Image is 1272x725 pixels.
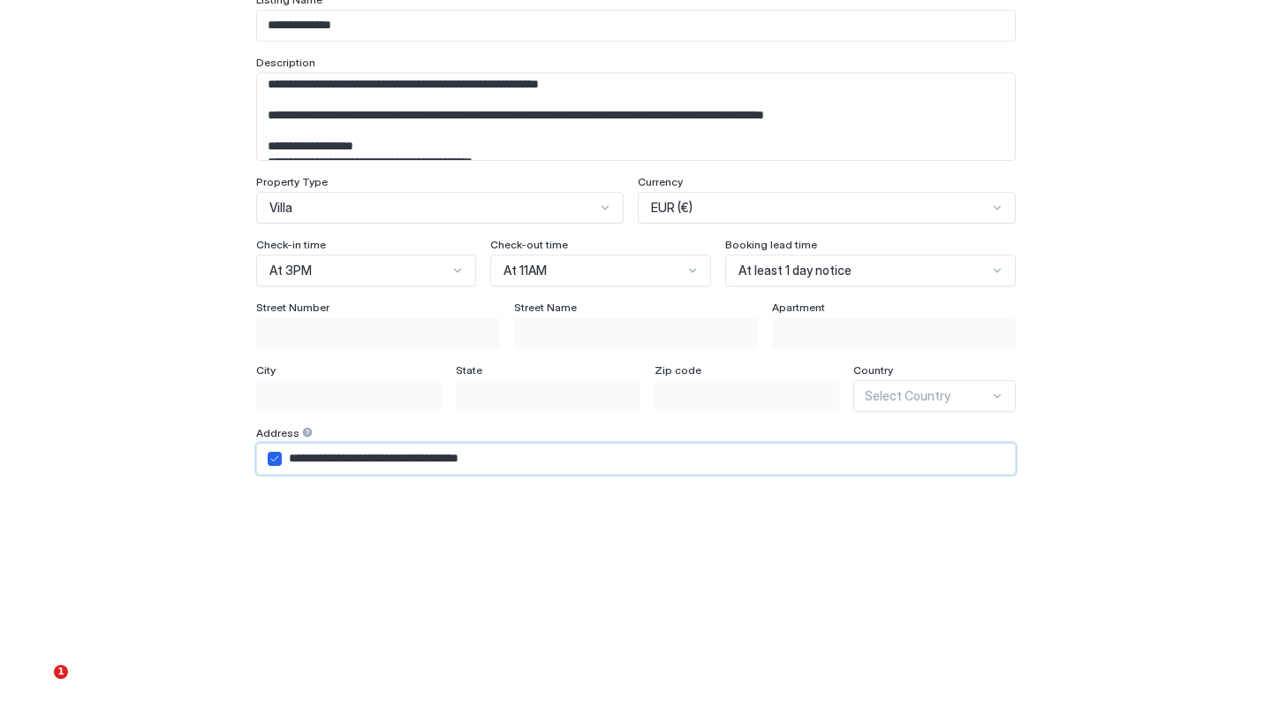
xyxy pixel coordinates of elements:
input: Input Field [257,11,1014,41]
input: Input Field [257,318,499,348]
input: Input Field [773,318,1015,348]
span: Address [256,426,299,439]
span: Apartment [772,301,825,314]
span: Description [256,56,315,69]
textarea: Input Field [257,73,1014,160]
input: Input Field [282,444,1014,474]
span: Property Type [256,175,328,188]
span: Villa [269,200,292,216]
span: State [456,363,482,377]
input: Input Field [515,318,757,348]
input: Input Field [655,381,838,411]
span: Zip code [655,363,701,377]
span: EUR (€) [651,200,693,216]
span: Check-out time [490,238,568,251]
span: Street Name [514,301,577,314]
span: Check-in time [256,238,326,251]
span: At 3PM [269,263,312,279]
span: Currency [638,175,683,188]
span: At least 1 day notice [738,263,852,279]
input: Input Field [257,381,440,411]
input: Input Field [457,381,640,411]
span: At 11AM [503,263,547,279]
span: 1 [54,665,68,679]
span: City [256,363,276,377]
span: Booking lead time [725,238,817,251]
iframe: Intercom live chat [18,665,60,707]
span: Country [853,363,893,377]
div: airbnbAddress [268,452,282,466]
span: Street Number [256,301,329,314]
